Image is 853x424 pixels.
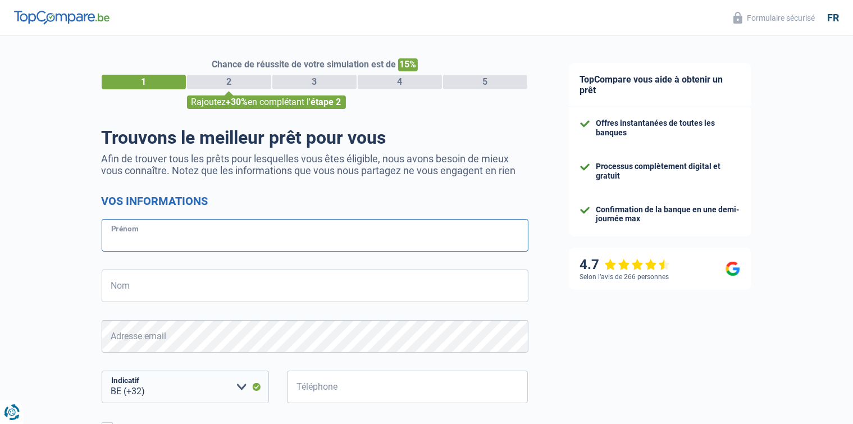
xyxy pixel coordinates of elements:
div: 1 [102,75,186,89]
button: Formulaire sécurisé [727,8,822,27]
div: TopCompare vous aide à obtenir un prêt [569,63,751,107]
div: 4.7 [580,257,670,273]
span: 15% [398,58,418,71]
span: Chance de réussite de votre simulation est de [212,59,396,70]
div: 3 [272,75,357,89]
p: Afin de trouver tous les prêts pour lesquelles vous êtes éligible, nous avons besoin de mieux vou... [102,153,528,176]
div: 5 [443,75,527,89]
input: 401020304 [287,371,528,403]
div: Processus complètement digital et gratuit [596,162,740,181]
div: fr [827,12,839,24]
span: étape 2 [311,97,341,107]
div: 2 [187,75,271,89]
h1: Trouvons le meilleur prêt pour vous [102,127,528,148]
div: Offres instantanées de toutes les banques [596,118,740,138]
h2: Vos informations [102,194,528,208]
div: Selon l’avis de 266 personnes [580,273,669,281]
span: +30% [226,97,248,107]
img: TopCompare Logo [14,11,110,24]
div: 4 [358,75,442,89]
div: Rajoutez en complétant l' [187,95,346,109]
div: Confirmation de la banque en une demi-journée max [596,205,740,224]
